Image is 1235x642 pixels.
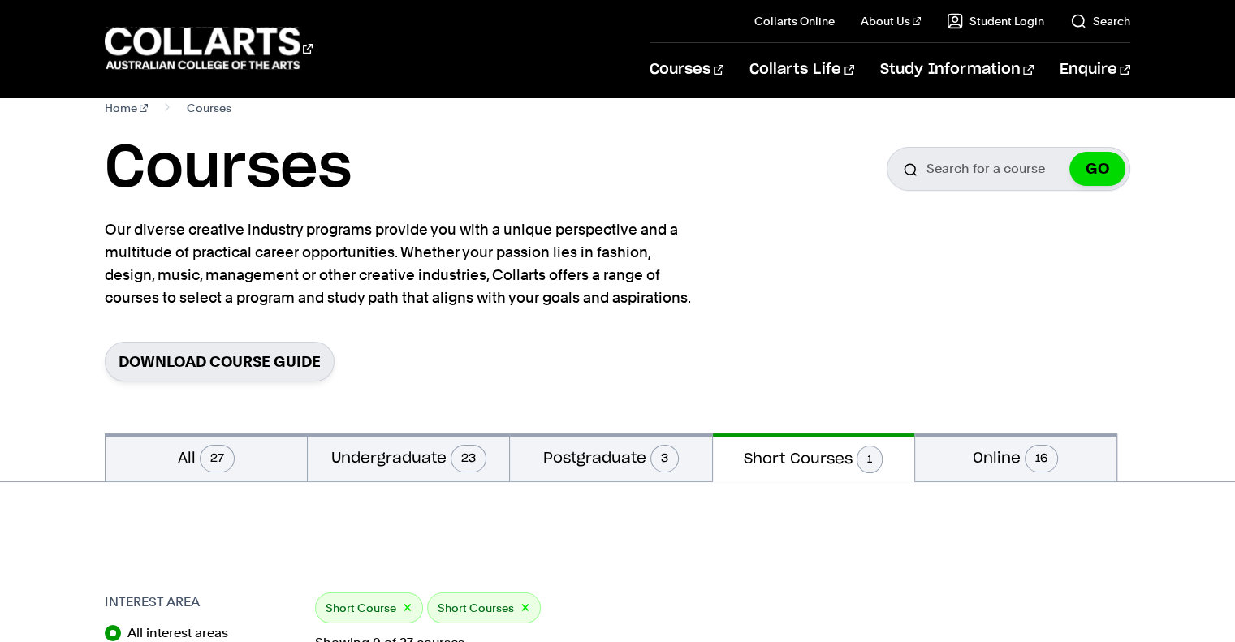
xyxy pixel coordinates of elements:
[1069,152,1125,186] button: GO
[105,218,697,309] p: Our diverse creative industry programs provide you with a unique perspective and a multitude of p...
[887,147,1130,191] input: Search for a course
[861,13,921,29] a: About Us
[754,13,835,29] a: Collarts Online
[308,433,509,481] button: Undergraduate23
[427,592,541,623] div: Short Courses
[713,433,914,482] button: Short Courses1
[1060,43,1130,97] a: Enquire
[106,433,307,481] button: All27
[915,433,1116,481] button: Online16
[105,97,148,119] a: Home
[105,592,299,612] h3: Interest Area
[105,342,335,381] a: Download Course Guide
[520,599,530,618] button: ×
[749,43,854,97] a: Collarts Life
[1025,445,1058,472] span: 16
[200,445,235,472] span: 27
[650,43,723,97] a: Courses
[650,445,679,472] span: 3
[857,446,883,473] span: 1
[105,132,352,205] h1: Courses
[315,592,423,623] div: Short Course
[1070,13,1130,29] a: Search
[403,599,412,618] button: ×
[105,25,313,71] div: Go to homepage
[947,13,1044,29] a: Student Login
[187,97,231,119] span: Courses
[451,445,486,472] span: 23
[880,43,1033,97] a: Study Information
[510,433,711,481] button: Postgraduate3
